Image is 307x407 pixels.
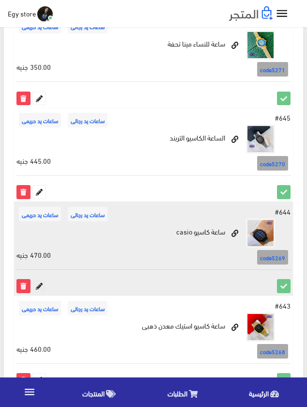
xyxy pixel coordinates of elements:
[246,313,275,342] img: saaa-kasyo-astyk-maadn-thhb.jpg
[14,108,293,202] td: الساعة الكاسيو التريند
[275,298,291,313] span: #643
[144,380,226,405] a: الطلبات
[275,7,289,21] i: 
[16,60,51,74] span: 350.00 جنيه
[68,207,107,221] span: ساعات يد رجالى
[257,156,288,171] span: code5270
[8,7,36,19] span: Egy store
[257,344,288,359] span: code5268
[19,113,61,127] span: ساعات يد حريمى
[68,301,107,315] span: ساعات يد رجالى
[8,6,53,21] a: ... Egy store
[82,387,105,399] span: المنتجات
[246,31,275,60] img: saaa-llnsaaa-myna-thf.jpg
[229,6,273,21] img: .
[68,113,107,127] span: ساعات يد رجالى
[275,204,291,219] span: #644
[16,248,51,262] span: 470.00 جنيه
[23,386,36,398] i: 
[16,342,51,356] span: 460.00 جنيه
[19,301,61,315] span: ساعات يد حريمى
[249,387,269,399] span: الرئيسية
[246,219,275,248] img: saaa-kasyo-casio.jpg
[14,296,293,390] td: ساعة كاسيو استيك معدن ذهبى
[275,110,291,125] span: #645
[59,380,144,405] a: المنتجات
[226,380,307,405] a: الرئيسية
[257,62,288,77] span: code5271
[19,207,61,221] span: ساعات يد حريمى
[246,125,275,154] img: alsaaa-alkasyo-altrynd.jpg
[14,202,293,296] td: ساعة كاسيو casio
[257,250,288,265] span: code5269
[14,14,293,108] td: ساعة للنساء مينا تحفة
[37,6,53,22] img: ...
[16,154,51,168] span: 445.00 جنيه
[168,387,187,399] span: الطلبات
